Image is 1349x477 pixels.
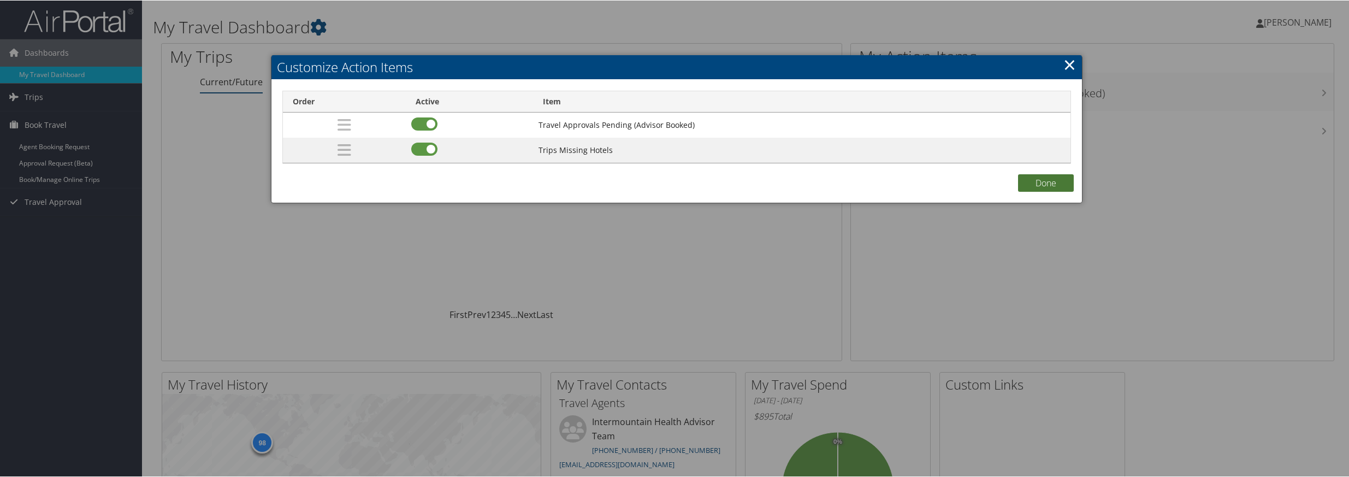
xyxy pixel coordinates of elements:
td: Trips Missing Hotels [533,137,1070,162]
th: Item [533,91,1070,112]
h2: Customize Action Items [271,55,1082,79]
button: Done [1018,174,1074,191]
th: Active [406,91,534,112]
a: Close [1063,53,1076,75]
td: Travel Approvals Pending (Advisor Booked) [533,112,1070,137]
th: Order [283,91,406,112]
